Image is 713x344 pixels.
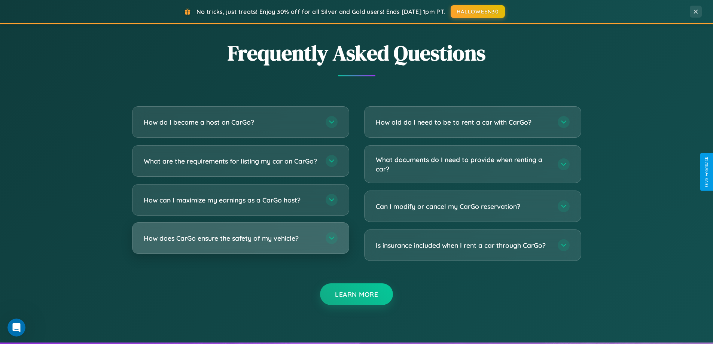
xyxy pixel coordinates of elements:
h3: How do I become a host on CarGo? [144,118,318,127]
h3: How old do I need to be to rent a car with CarGo? [376,118,550,127]
h3: How does CarGo ensure the safety of my vehicle? [144,234,318,243]
h3: How can I maximize my earnings as a CarGo host? [144,195,318,205]
button: HALLOWEEN30 [451,5,505,18]
h3: Can I modify or cancel my CarGo reservation? [376,202,550,211]
h3: What documents do I need to provide when renting a car? [376,155,550,173]
button: Learn More [320,283,393,305]
h2: Frequently Asked Questions [132,39,581,67]
span: No tricks, just treats! Enjoy 30% off for all Silver and Gold users! Ends [DATE] 1pm PT. [196,8,445,15]
h3: What are the requirements for listing my car on CarGo? [144,156,318,166]
iframe: Intercom live chat [7,319,25,337]
h3: Is insurance included when I rent a car through CarGo? [376,241,550,250]
div: Give Feedback [704,157,709,187]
